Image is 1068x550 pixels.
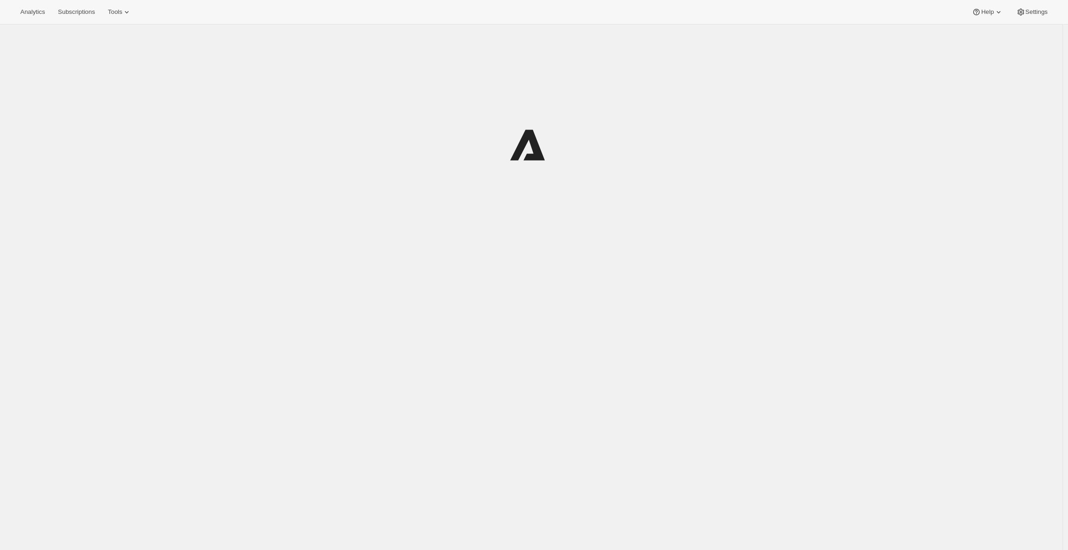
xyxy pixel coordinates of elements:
[1011,6,1053,19] button: Settings
[1025,8,1048,16] span: Settings
[108,8,122,16] span: Tools
[15,6,50,19] button: Analytics
[966,6,1008,19] button: Help
[52,6,100,19] button: Subscriptions
[102,6,137,19] button: Tools
[981,8,994,16] span: Help
[58,8,95,16] span: Subscriptions
[20,8,45,16] span: Analytics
